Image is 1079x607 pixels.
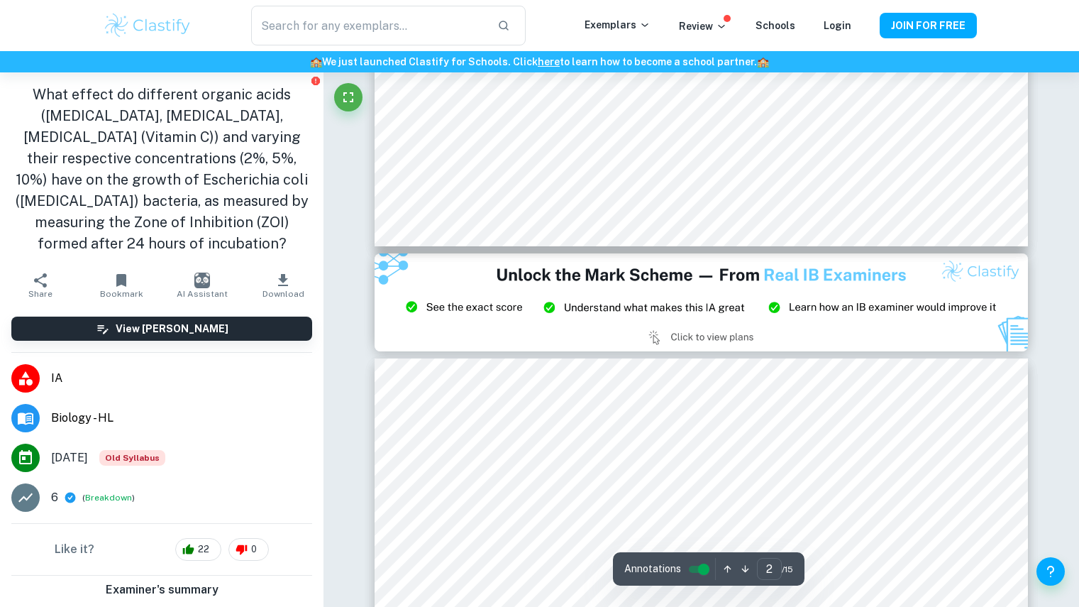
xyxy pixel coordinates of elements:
button: Report issue [310,75,321,86]
button: Bookmark [81,266,162,305]
h1: What effect do different organic acids ([MEDICAL_DATA], [MEDICAL_DATA], [MEDICAL_DATA] (Vitamin C... [11,84,312,254]
span: Old Syllabus [99,450,165,466]
span: AI Assistant [177,289,228,299]
p: Review [679,18,727,34]
div: 0 [228,538,269,561]
button: JOIN FOR FREE [880,13,977,38]
button: Breakdown [85,491,132,504]
span: ( ) [82,491,135,505]
h6: View [PERSON_NAME] [116,321,228,337]
button: Fullscreen [334,83,363,111]
p: 6 [51,489,58,506]
a: here [538,56,560,67]
h6: We just launched Clastify for Schools. Click to learn how to become a school partner. [3,54,1076,70]
span: Download [262,289,304,299]
span: 22 [190,542,217,557]
button: Help and Feedback [1036,557,1065,586]
img: AI Assistant [194,273,210,288]
span: 🏫 [757,56,769,67]
span: Bookmark [100,289,143,299]
button: AI Assistant [162,266,243,305]
span: IA [51,370,312,387]
button: Download [243,266,323,305]
p: Exemplars [585,17,651,33]
button: View [PERSON_NAME] [11,317,312,341]
span: Share [28,289,52,299]
span: [DATE] [51,449,88,466]
img: Ad [375,253,1029,351]
h6: Like it? [55,541,94,558]
span: 0 [243,542,265,557]
img: Clastify logo [103,11,193,40]
input: Search for any exemplars... [251,6,485,45]
div: Starting from the May 2025 session, the Biology IA requirements have changed. It's OK to refer to... [99,450,165,466]
span: 🏫 [310,56,322,67]
a: Schools [756,20,795,31]
span: Biology - HL [51,410,312,427]
a: Login [824,20,851,31]
span: / 15 [782,563,793,576]
div: 22 [175,538,221,561]
h6: Examiner's summary [6,581,318,598]
span: Annotations [624,562,681,576]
